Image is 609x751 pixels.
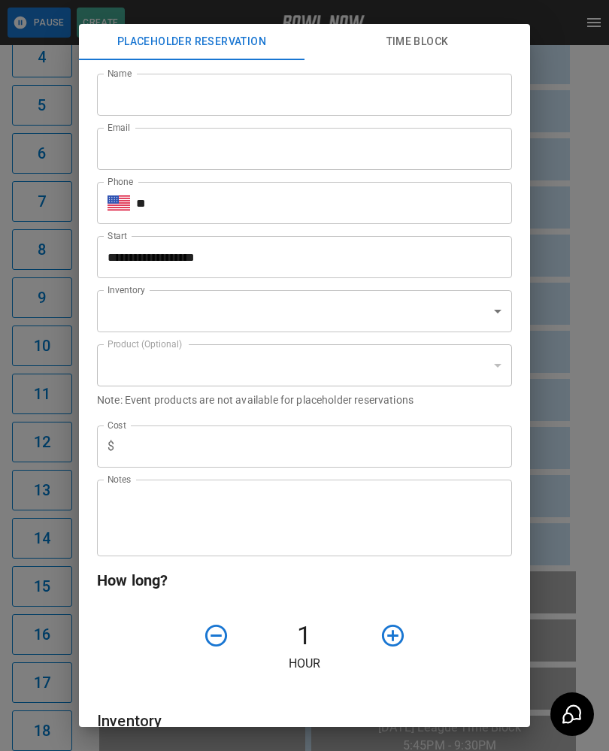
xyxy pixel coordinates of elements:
[97,290,512,332] div: ​
[79,24,304,60] button: Placeholder Reservation
[97,709,512,733] h6: Inventory
[97,655,512,673] p: Hour
[108,175,133,188] label: Phone
[108,229,127,242] label: Start
[235,620,374,652] h4: 1
[97,568,512,592] h6: How long?
[97,344,512,386] div: ​
[108,192,130,214] button: Select country
[97,392,512,407] p: Note: Event products are not available for placeholder reservations
[108,438,114,456] p: $
[97,236,501,278] input: Choose date, selected date is Sep 21, 2025
[304,24,530,60] button: Time Block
